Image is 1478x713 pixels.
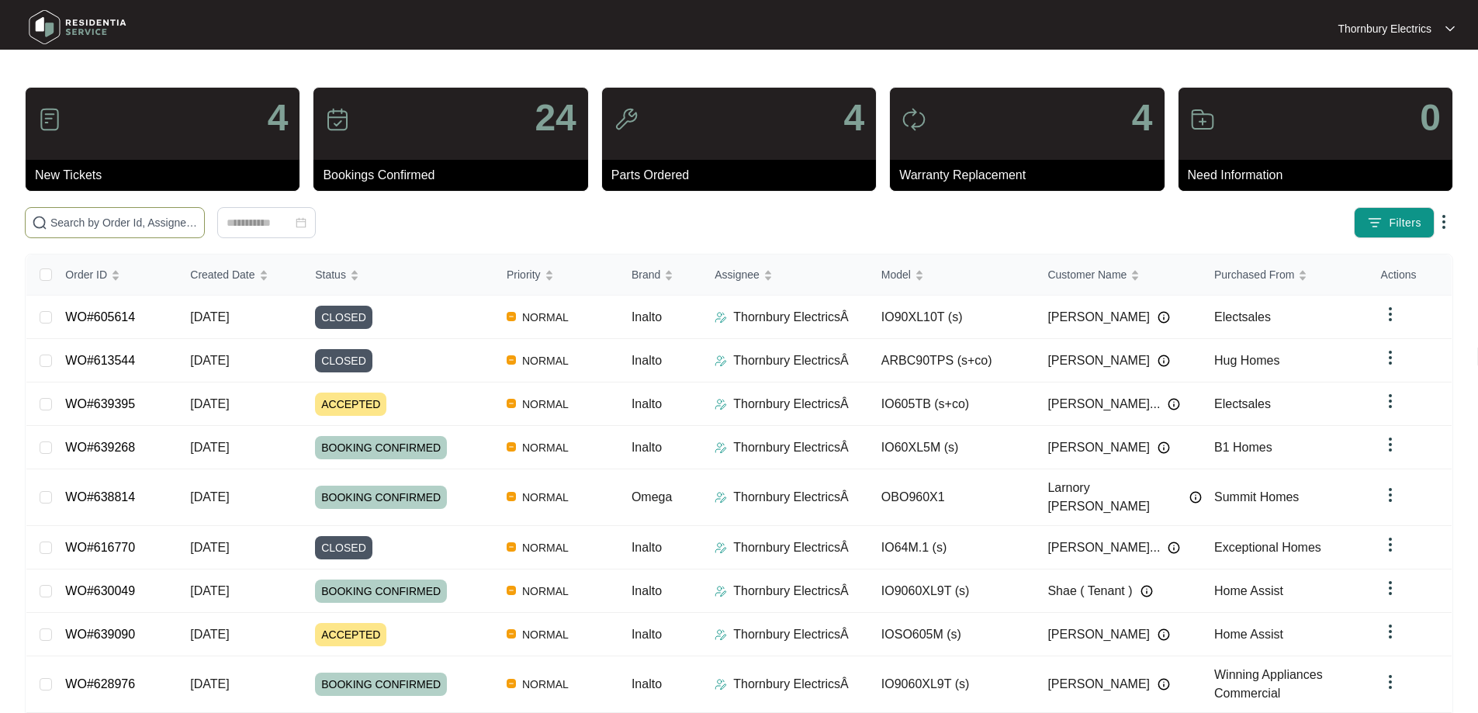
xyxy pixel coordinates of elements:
td: IO605TB (s+co) [869,382,1036,426]
td: IOSO605M (s) [869,613,1036,656]
img: dropdown arrow [1381,348,1400,367]
td: IO60XL5M (s) [869,426,1036,469]
span: [PERSON_NAME]... [1047,395,1160,414]
img: Info icon [1189,491,1202,504]
img: Vercel Logo [507,399,516,408]
span: [DATE] [190,397,229,410]
span: BOOKING CONFIRMED [315,486,447,509]
p: Thornbury ElectricsÂ [733,395,849,414]
span: [DATE] [190,310,229,324]
span: [PERSON_NAME] [1047,625,1150,644]
img: icon [902,107,926,132]
span: Electsales [1214,397,1271,410]
img: Info icon [1158,441,1170,454]
img: dropdown arrow [1435,213,1453,231]
p: New Tickets [35,166,299,185]
p: Warranty Replacement [899,166,1164,185]
img: dropdown arrow [1381,305,1400,324]
img: Info icon [1141,585,1153,597]
span: [PERSON_NAME] [1047,675,1150,694]
img: residentia service logo [23,4,132,50]
td: ARBC90TPS (s+co) [869,339,1036,382]
span: Home Assist [1214,628,1283,641]
p: 4 [1132,99,1153,137]
img: dropdown arrow [1381,622,1400,641]
span: [PERSON_NAME] [1047,351,1150,370]
span: [PERSON_NAME] [1047,308,1150,327]
img: Info icon [1158,678,1170,691]
span: [DATE] [190,441,229,454]
th: Status [303,254,494,296]
img: Vercel Logo [507,629,516,639]
p: Thornbury ElectricsÂ [733,308,849,327]
th: Customer Name [1035,254,1202,296]
img: Assigner Icon [715,678,727,691]
p: Thornbury Electrics [1338,21,1431,36]
span: Winning Appliances Commercial [1214,668,1323,700]
span: Inalto [632,541,662,554]
span: Inalto [632,441,662,454]
a: WO#639395 [65,397,135,410]
p: Thornbury ElectricsÂ [733,438,849,457]
a: WO#613544 [65,354,135,367]
span: NORMAL [516,488,575,507]
img: Info icon [1168,398,1180,410]
img: icon [1190,107,1215,132]
img: Assigner Icon [715,311,727,324]
span: Shae ( Tenant ) [1047,582,1132,601]
span: Order ID [65,266,107,283]
img: Assigner Icon [715,491,727,504]
span: CLOSED [315,536,372,559]
span: NORMAL [516,625,575,644]
th: Created Date [178,254,303,296]
a: WO#630049 [65,584,135,597]
span: Purchased From [1214,266,1294,283]
th: Actions [1369,254,1452,296]
img: Vercel Logo [507,542,516,552]
img: Assigner Icon [715,441,727,454]
span: [DATE] [190,541,229,554]
p: Thornbury ElectricsÂ [733,538,849,557]
a: WO#639268 [65,441,135,454]
p: 4 [843,99,864,137]
span: ACCEPTED [315,623,386,646]
th: Model [869,254,1036,296]
span: [PERSON_NAME] [1047,438,1150,457]
img: Vercel Logo [507,442,516,452]
span: [DATE] [190,584,229,597]
span: [DATE] [190,354,229,367]
span: NORMAL [516,538,575,557]
img: icon [614,107,639,132]
p: 0 [1420,99,1441,137]
p: Thornbury ElectricsÂ [733,625,849,644]
img: Vercel Logo [507,679,516,688]
span: CLOSED [315,306,372,329]
p: Bookings Confirmed [323,166,587,185]
span: Home Assist [1214,584,1283,597]
span: Inalto [632,628,662,641]
img: Vercel Logo [507,312,516,321]
span: Status [315,266,346,283]
img: Assigner Icon [715,398,727,410]
img: dropdown arrow [1381,535,1400,554]
span: Created Date [190,266,254,283]
td: IO90XL10T (s) [869,296,1036,339]
p: 4 [268,99,289,137]
th: Order ID [53,254,178,296]
span: [DATE] [190,677,229,691]
span: ACCEPTED [315,393,386,416]
img: Assigner Icon [715,355,727,367]
img: Vercel Logo [507,492,516,501]
span: Summit Homes [1214,490,1299,504]
span: Customer Name [1047,266,1127,283]
span: Filters [1389,215,1421,231]
img: Vercel Logo [507,586,516,595]
span: Larnory [PERSON_NAME] [1047,479,1182,516]
span: Priority [507,266,541,283]
a: WO#605614 [65,310,135,324]
span: Hug Homes [1214,354,1279,367]
p: Thornbury ElectricsÂ [733,488,849,507]
span: Assignee [715,266,760,283]
span: NORMAL [516,675,575,694]
a: WO#616770 [65,541,135,554]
